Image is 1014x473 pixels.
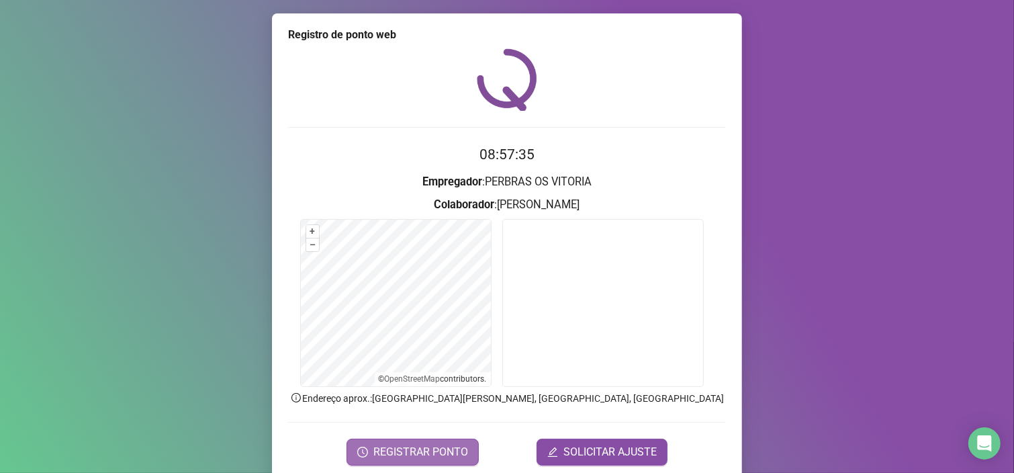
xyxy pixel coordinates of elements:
[288,196,726,214] h3: : [PERSON_NAME]
[306,225,319,238] button: +
[547,447,558,458] span: edit
[385,374,441,384] a: OpenStreetMap
[347,439,479,466] button: REGISTRAR PONTO
[379,374,487,384] li: © contributors.
[290,392,302,404] span: info-circle
[306,239,319,251] button: –
[968,427,1001,460] div: Open Intercom Messenger
[357,447,368,458] span: clock-circle
[288,391,726,406] p: Endereço aprox. : [GEOGRAPHIC_DATA][PERSON_NAME], [GEOGRAPHIC_DATA], [GEOGRAPHIC_DATA]
[563,444,657,460] span: SOLICITAR AJUSTE
[422,175,482,188] strong: Empregador
[373,444,468,460] span: REGISTRAR PONTO
[288,173,726,191] h3: : PERBRAS OS VITORIA
[434,198,495,211] strong: Colaborador
[537,439,667,466] button: editSOLICITAR AJUSTE
[288,27,726,43] div: Registro de ponto web
[477,48,537,111] img: QRPoint
[479,146,535,163] time: 08:57:35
